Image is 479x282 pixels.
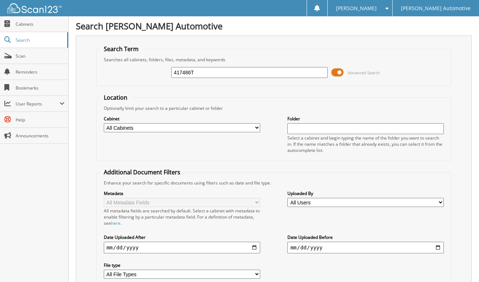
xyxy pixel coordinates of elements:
[100,180,448,186] div: Enhance your search for specific documents using filters such as date and file type.
[111,220,120,226] a: here
[100,168,184,176] legend: Additional Document Filters
[16,117,65,123] span: Help
[104,208,260,226] div: All metadata fields are searched by default. Select a cabinet with metadata to enable filtering b...
[16,69,65,75] span: Reminders
[7,3,62,13] img: scan123-logo-white.svg
[287,190,444,196] label: Uploaded By
[336,6,377,11] span: [PERSON_NAME]
[100,94,131,101] legend: Location
[104,234,260,240] label: Date Uploaded After
[287,234,444,240] label: Date Uploaded Before
[287,242,444,253] input: end
[16,37,64,43] span: Search
[401,6,471,11] span: [PERSON_NAME] Automotive
[100,57,448,63] div: Searches all cabinets, folders, files, metadata, and keywords
[348,70,380,75] span: Advanced Search
[16,53,65,59] span: Scan
[16,101,60,107] span: User Reports
[16,21,65,27] span: Cabinets
[100,105,448,111] div: Optionally limit your search to a particular cabinet or folder
[16,133,65,139] span: Announcements
[16,85,65,91] span: Bookmarks
[287,135,444,153] div: Select a cabinet and begin typing the name of the folder you want to search in. If the name match...
[287,116,444,122] label: Folder
[443,247,479,282] iframe: Chat Widget
[104,190,260,196] label: Metadata
[104,242,260,253] input: start
[100,45,142,53] legend: Search Term
[104,116,260,122] label: Cabinet
[104,262,260,268] label: File type
[76,20,472,32] h1: Search [PERSON_NAME] Automotive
